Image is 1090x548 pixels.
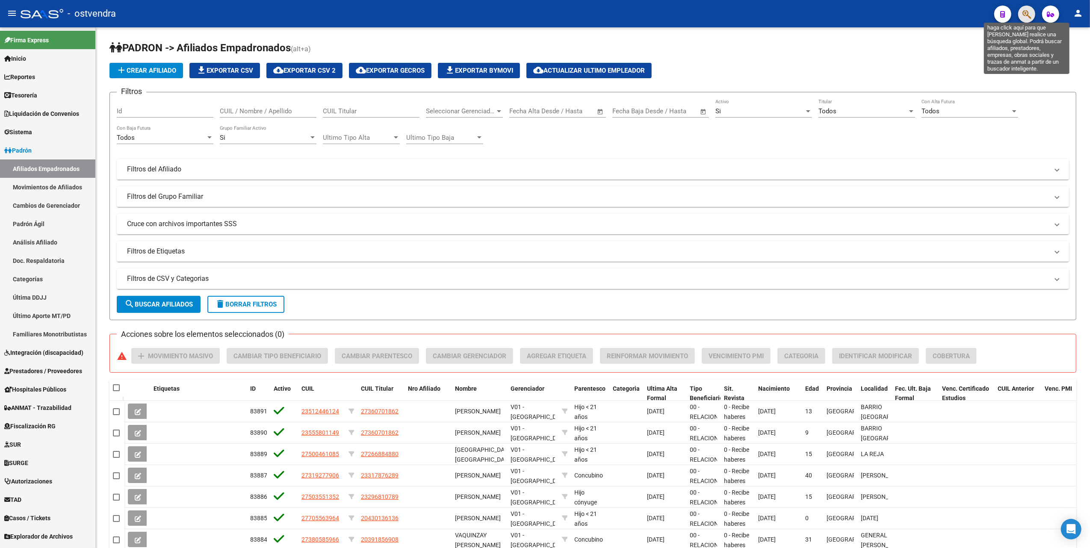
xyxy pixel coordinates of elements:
[509,107,544,115] input: Fecha inicio
[533,67,645,74] span: Actualizar ultimo Empleador
[455,408,501,415] span: [PERSON_NAME]
[4,146,32,155] span: Padrón
[861,404,919,420] span: BARRIO [GEOGRAPHIC_DATA]
[68,4,116,23] span: - ostvendra
[574,536,603,543] span: Concubino
[4,72,35,82] span: Reportes
[117,328,289,340] h3: Acciones sobre los elementos seleccionados (0)
[117,159,1069,180] mat-expansion-panel-header: Filtros del Afiliado
[250,385,256,392] span: ID
[690,446,730,482] span: 00 - RELACION DE DEPENDENCIA
[552,107,593,115] input: Fecha fin
[827,385,852,392] span: Provincia
[690,404,730,439] span: 00 - RELACION DE DEPENDENCIA
[609,380,644,408] datatable-header-cell: Categoria
[150,380,247,408] datatable-header-cell: Etiquetas
[335,348,419,364] button: Cambiar Parentesco
[117,186,1069,207] mat-expansion-panel-header: Filtros del Grupo Familiar
[323,134,392,141] span: Ultimo Tipo Alta
[356,67,425,74] span: Exportar GECROS
[4,477,52,486] span: Autorizaciones
[117,214,1069,234] mat-expansion-panel-header: Cruce con archivos importantes SSS
[511,446,568,463] span: V01 - [GEOGRAPHIC_DATA]
[301,515,339,521] span: 27705563964
[227,348,328,364] button: Cambiar Tipo Beneficiario
[301,429,339,436] span: 23555801149
[818,107,836,115] span: Todos
[805,515,809,521] span: 0
[574,489,598,516] span: Hijo cónyuge solt. < 21
[4,366,82,376] span: Prestadores / Proveedores
[758,536,776,543] span: [DATE]
[361,385,393,392] span: CUIL Titular
[361,408,399,415] span: 27360701862
[827,493,884,500] span: [GEOGRAPHIC_DATA]
[301,536,339,543] span: 27380585966
[827,536,884,543] span: [GEOGRAPHIC_DATA]
[724,446,759,473] span: 0 - Recibe haberes regularmente
[273,67,336,74] span: Exportar CSV 2
[301,385,314,392] span: CUIL
[647,428,683,438] div: [DATE]
[117,296,201,313] button: Buscar Afiliados
[455,515,501,521] span: [PERSON_NAME]
[4,348,83,357] span: Integración (discapacidad)
[273,65,284,75] mat-icon: cloud_download
[507,380,558,408] datatable-header-cell: Gerenciador
[426,348,513,364] button: Cambiar Gerenciador
[596,107,606,117] button: Open calendar
[784,352,818,360] span: Categoria
[406,134,476,141] span: Ultimo Tipo Baja
[438,63,520,78] button: Exportar Bymovi
[250,536,267,543] span: 83884
[511,385,544,392] span: Gerenciador
[574,472,603,479] span: Concubino
[109,42,291,54] span: PADRON -> Afiliados Empadronados
[220,134,225,141] span: Si
[4,458,28,468] span: SURGE
[127,219,1049,229] mat-panel-title: Cruce con archivos importantes SSS
[127,274,1049,283] mat-panel-title: Filtros de CSV y Categorias
[823,380,857,408] datatable-header-cell: Provincia
[998,385,1034,392] span: CUIL Anterior
[805,451,812,457] span: 15
[994,380,1041,408] datatable-header-cell: CUIL Anterior
[520,348,593,364] button: Agregar Etiqueta
[861,425,919,442] span: BARRIO [GEOGRAPHIC_DATA]
[724,489,759,516] span: 0 - Recibe haberes regularmente
[4,109,79,118] span: Liquidación de Convenios
[455,472,501,479] span: [PERSON_NAME]
[724,468,759,494] span: 0 - Recibe haberes regularmente
[721,380,755,408] datatable-header-cell: Sit. Revista
[4,403,71,412] span: ANMAT - Trazabilidad
[4,532,73,541] span: Explorador de Archivos
[511,510,568,527] span: V01 - [GEOGRAPHIC_DATA]
[455,446,513,463] span: [GEOGRAPHIC_DATA] [GEOGRAPHIC_DATA]
[758,408,776,415] span: [DATE]
[574,385,606,392] span: Parentesco
[301,472,339,479] span: 27319277906
[699,107,709,117] button: Open calendar
[233,352,321,360] span: Cambiar Tipo Beneficiario
[301,493,339,500] span: 27503551352
[647,492,683,502] div: [DATE]
[349,63,431,78] button: Exportar GECROS
[686,380,721,408] datatable-header-cell: Tipo Beneficiario
[511,425,568,442] span: V01 - [GEOGRAPHIC_DATA]
[109,63,183,78] button: Crear Afiliado
[533,65,544,75] mat-icon: cloud_download
[933,352,970,360] span: Cobertura
[607,352,688,360] span: Reinformar Movimiento
[861,385,888,392] span: Localidad
[250,408,267,415] span: 83891
[511,489,568,506] span: V01 - [GEOGRAPHIC_DATA]
[207,296,284,313] button: Borrar Filtros
[4,54,26,63] span: Inicio
[777,348,825,364] button: Categoria
[511,468,568,484] span: V01 - [GEOGRAPHIC_DATA]
[298,380,345,408] datatable-header-cell: CUIL
[647,449,683,459] div: [DATE]
[647,513,683,523] div: [DATE]
[758,515,776,521] span: [DATE]
[647,471,683,480] div: [DATE]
